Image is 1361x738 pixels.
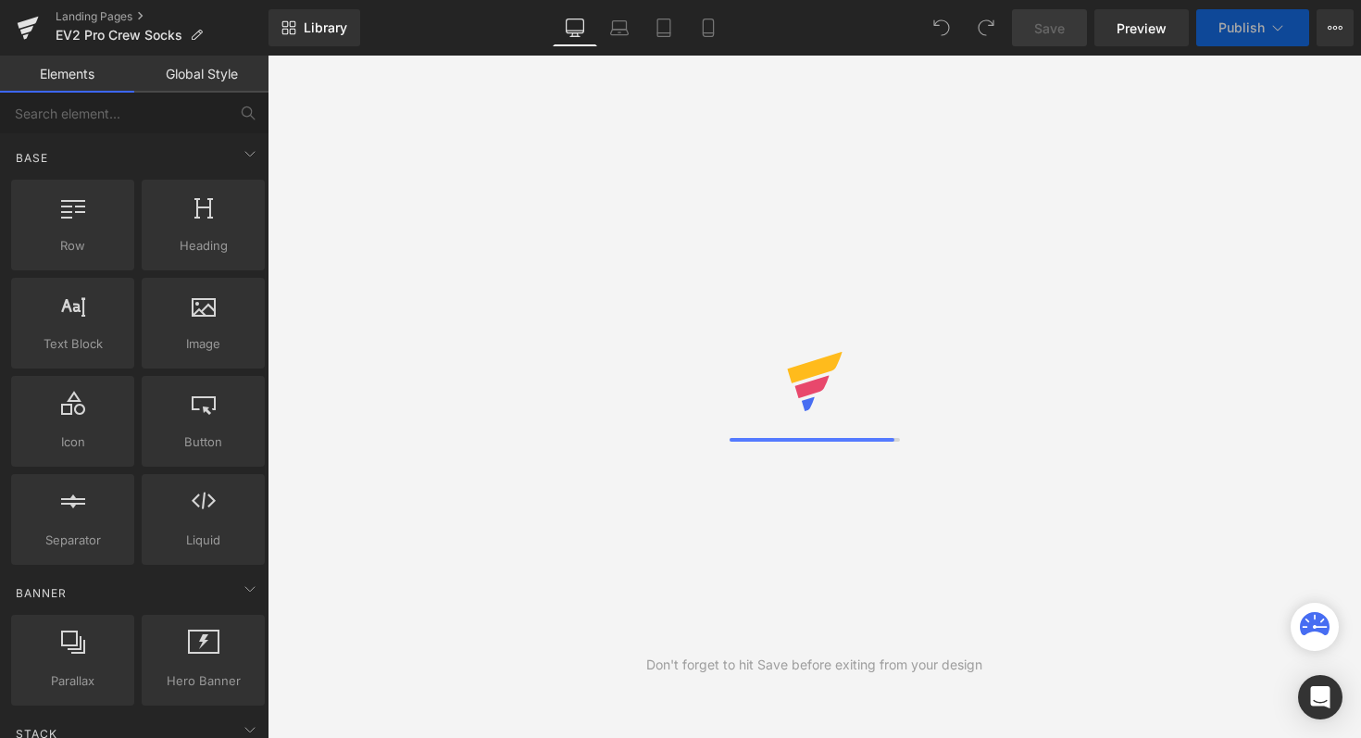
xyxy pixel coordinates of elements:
a: Preview [1094,9,1189,46]
button: Publish [1196,9,1309,46]
button: More [1317,9,1354,46]
a: New Library [268,9,360,46]
a: Tablet [642,9,686,46]
span: Library [304,19,347,36]
span: Row [17,236,129,256]
span: Hero Banner [147,671,259,691]
div: Open Intercom Messenger [1298,675,1342,719]
div: Don't forget to hit Save before exiting from your design [646,655,982,675]
span: Liquid [147,531,259,550]
span: Base [14,149,50,167]
span: Image [147,334,259,354]
span: Preview [1117,19,1167,38]
a: Mobile [686,9,730,46]
a: Desktop [553,9,597,46]
span: Publish [1218,20,1265,35]
span: Save [1034,19,1065,38]
a: Laptop [597,9,642,46]
span: Icon [17,432,129,452]
a: Landing Pages [56,9,268,24]
a: Global Style [134,56,268,93]
span: Banner [14,584,69,602]
span: Text Block [17,334,129,354]
span: Button [147,432,259,452]
button: Undo [923,9,960,46]
span: EV2 Pro Crew Socks [56,28,182,43]
span: Parallax [17,671,129,691]
span: Separator [17,531,129,550]
button: Redo [968,9,1005,46]
span: Heading [147,236,259,256]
